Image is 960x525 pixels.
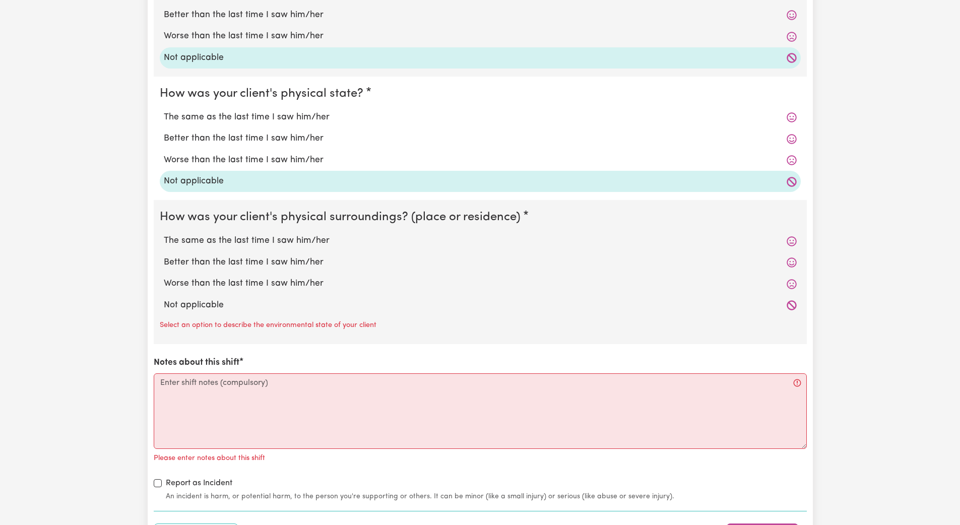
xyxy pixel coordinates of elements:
[160,208,525,226] legend: How was your client's physical surroundings? (place or residence)
[164,299,797,312] label: Not applicable
[164,256,797,269] label: Better than the last time I saw him/her
[164,234,797,247] label: The same as the last time I saw him/her
[160,85,367,103] legend: How was your client's physical state?
[164,111,797,124] label: The same as the last time I saw him/her
[164,30,797,43] label: Worse than the last time I saw him/her
[164,132,797,145] label: Better than the last time I saw him/her
[154,453,265,464] p: Please enter notes about this shift
[164,277,797,290] label: Worse than the last time I saw him/her
[154,356,239,369] label: Notes about this shift
[164,175,797,188] label: Not applicable
[166,491,807,502] small: An incident is harm, or potential harm, to the person you're supporting or others. It can be mino...
[166,477,232,489] label: Report as Incident
[164,154,797,167] label: Worse than the last time I saw him/her
[160,320,376,331] p: Select an option to describe the environmental state of your client
[164,51,797,64] label: Not applicable
[164,9,797,22] label: Better than the last time I saw him/her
